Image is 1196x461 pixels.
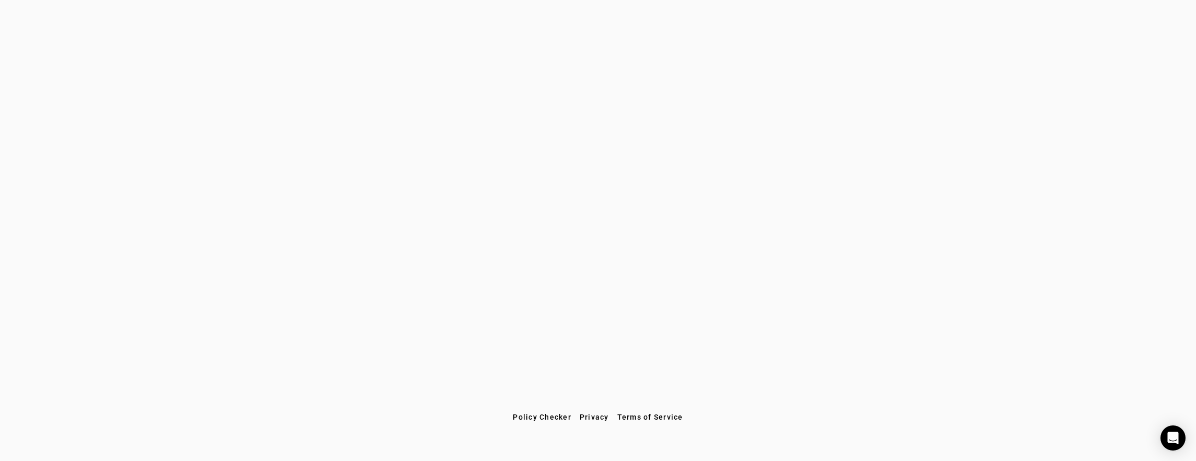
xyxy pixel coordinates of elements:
[513,413,571,421] span: Policy Checker
[1160,425,1186,451] div: Open Intercom Messenger
[617,413,683,421] span: Terms of Service
[576,408,613,426] button: Privacy
[580,413,609,421] span: Privacy
[509,408,576,426] button: Policy Checker
[613,408,687,426] button: Terms of Service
